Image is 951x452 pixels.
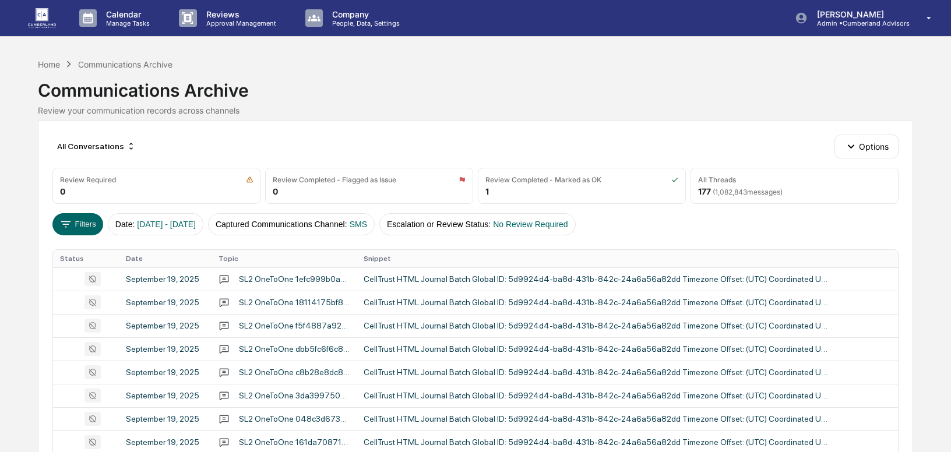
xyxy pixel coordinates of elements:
div: SL2 OneToOne 048c3d673d4d453893a5b5adb93a496c6da95e630a9c4f899f917ad072e35cdf [239,414,350,423]
span: ( 1,082,843 messages) [713,188,783,196]
span: No Review Required [493,220,568,229]
span: [DATE] - [DATE] [137,220,196,229]
button: Captured Communications Channel:SMS [208,213,375,235]
div: All Threads [698,175,736,184]
div: SL2 OneToOne f5f4887a92b446909469d585e78514cd5b72b1c78a5845a384e9750d81cd785d [239,321,350,330]
th: Topic [212,250,357,267]
div: SL2 OneToOne 3da399750047463c905db2f464616681b938ef7a1e5d40cf8fc008c68c03e39f [239,391,350,400]
div: September 19, 2025 [126,391,204,400]
div: Review Completed - Flagged as Issue [273,175,396,184]
img: logo [28,8,56,27]
div: SL2 OneToOne 18114175bf8a487789b1630bbafb47685b72b1c78a5845a384e9750d81cd785d [239,298,350,307]
div: SL2 OneToOne dbb5fc6f6c8e4bffbd037bdc48dc4f85fb2fbeb1f4f246899a74d07917349a0f [239,344,350,354]
div: 0 [273,186,278,196]
div: September 19, 2025 [126,368,204,377]
div: SL2 OneToOne 1efc999b0a03441e905ada8795a8cacfb938ef7a1e5d40cf8fc008c68c03e39f [239,274,350,284]
img: icon [246,176,253,183]
div: CellTrust HTML Journal Batch Global ID: 5d9924d4-ba8d-431b-842c-24a6a56a82dd Timezone Offset: (UT... [364,274,830,284]
p: Reviews [197,9,282,19]
div: CellTrust HTML Journal Batch Global ID: 5d9924d4-ba8d-431b-842c-24a6a56a82dd Timezone Offset: (UT... [364,321,830,330]
p: People, Data, Settings [323,19,406,27]
img: icon [671,176,678,183]
p: [PERSON_NAME] [808,9,910,19]
div: Home [38,59,60,69]
button: Date:[DATE] - [DATE] [108,213,203,235]
div: Communications Archive [38,70,913,101]
button: Filters [52,213,103,235]
div: CellTrust HTML Journal Batch Global ID: 5d9924d4-ba8d-431b-842c-24a6a56a82dd Timezone Offset: (UT... [364,437,830,447]
div: 177 [698,186,783,196]
div: September 19, 2025 [126,344,204,354]
div: CellTrust HTML Journal Batch Global ID: 5d9924d4-ba8d-431b-842c-24a6a56a82dd Timezone Offset: (UT... [364,391,830,400]
th: Date [119,250,211,267]
p: Manage Tasks [97,19,156,27]
div: All Conversations [52,137,140,156]
div: September 19, 2025 [126,274,204,284]
div: CellTrust HTML Journal Batch Global ID: 5d9924d4-ba8d-431b-842c-24a6a56a82dd Timezone Offset: (UT... [364,344,830,354]
img: icon [459,176,466,183]
th: Snippet [357,250,898,267]
div: September 19, 2025 [126,321,204,330]
div: SL2 OneToOne c8b28e8dc80d4071884c4acf1eccee50b938ef7a1e5d40cf8fc008c68c03e39f [239,368,350,377]
span: SMS [350,220,367,229]
th: Status [53,250,119,267]
div: Review Required [60,175,116,184]
div: 1 [485,186,489,196]
p: Calendar [97,9,156,19]
button: Escalation or Review Status:No Review Required [379,213,576,235]
div: CellTrust HTML Journal Batch Global ID: 5d9924d4-ba8d-431b-842c-24a6a56a82dd Timezone Offset: (UT... [364,298,830,307]
div: Review Completed - Marked as OK [485,175,601,184]
div: September 19, 2025 [126,437,204,447]
div: Communications Archive [78,59,172,69]
div: September 19, 2025 [126,298,204,307]
div: Review your communication records across channels [38,105,913,115]
div: September 19, 2025 [126,414,204,423]
div: CellTrust HTML Journal Batch Global ID: 5d9924d4-ba8d-431b-842c-24a6a56a82dd Timezone Offset: (UT... [364,368,830,377]
div: CellTrust HTML Journal Batch Global ID: 5d9924d4-ba8d-431b-842c-24a6a56a82dd Timezone Offset: (UT... [364,414,830,423]
iframe: Open customer support [914,414,945,445]
button: Options [834,135,898,158]
div: 0 [60,186,65,196]
p: Admin • Cumberland Advisors [808,19,910,27]
div: SL2 OneToOne 161da70871054688b9512dbc38002970f8e8802189914aba96ea955acb0fecb5 [239,437,350,447]
p: Approval Management [197,19,282,27]
p: Company [323,9,406,19]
